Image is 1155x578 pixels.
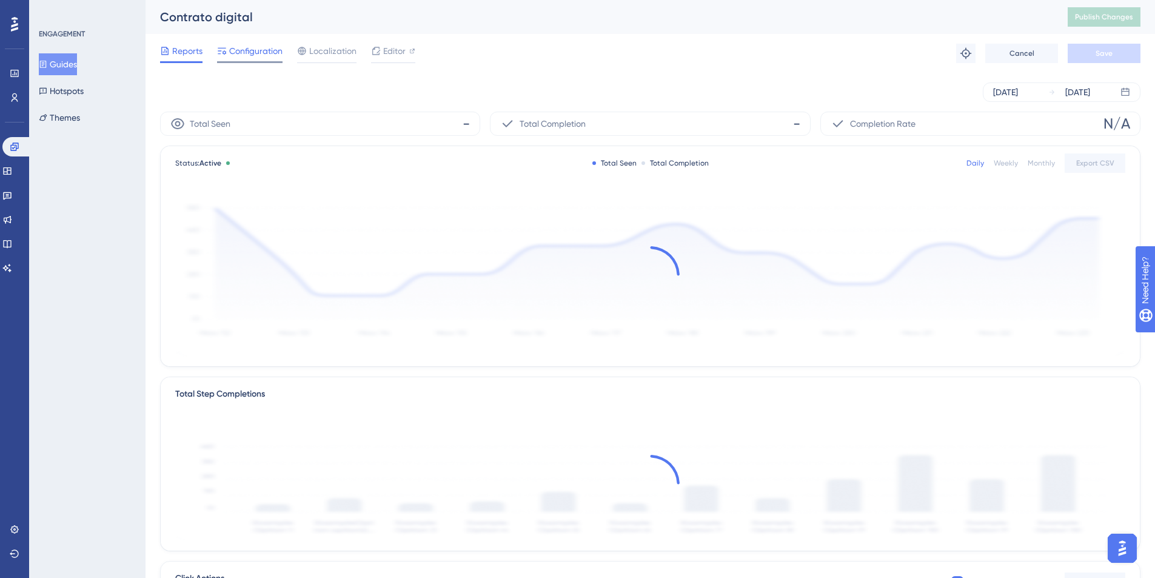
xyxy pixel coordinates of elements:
span: Completion Rate [850,116,916,131]
span: - [463,114,470,133]
span: Editor [383,44,406,58]
div: Total Step Completions [175,387,265,402]
span: Configuration [229,44,283,58]
span: Export CSV [1076,158,1114,168]
div: Contrato digital [160,8,1037,25]
div: [DATE] [1065,85,1090,99]
span: Localization [309,44,357,58]
span: Total Seen [190,116,230,131]
span: Active [199,159,221,167]
span: Need Help? [28,3,76,18]
span: Cancel [1009,49,1034,58]
button: Hotspots [39,80,84,102]
span: N/A [1103,114,1130,133]
iframe: UserGuiding AI Assistant Launcher [1104,530,1140,566]
button: Cancel [985,44,1058,63]
button: Publish Changes [1068,7,1140,27]
span: Status: [175,158,221,168]
span: Publish Changes [1075,12,1133,22]
div: Weekly [994,158,1018,168]
button: Guides [39,53,77,75]
span: Reports [172,44,203,58]
button: Themes [39,107,80,129]
div: Daily [966,158,984,168]
span: - [793,114,800,133]
div: [DATE] [993,85,1018,99]
span: Total Completion [520,116,586,131]
button: Export CSV [1065,153,1125,173]
div: Monthly [1028,158,1055,168]
div: ENGAGEMENT [39,29,85,39]
span: Save [1096,49,1113,58]
div: Total Seen [592,158,637,168]
button: Save [1068,44,1140,63]
div: Total Completion [641,158,709,168]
